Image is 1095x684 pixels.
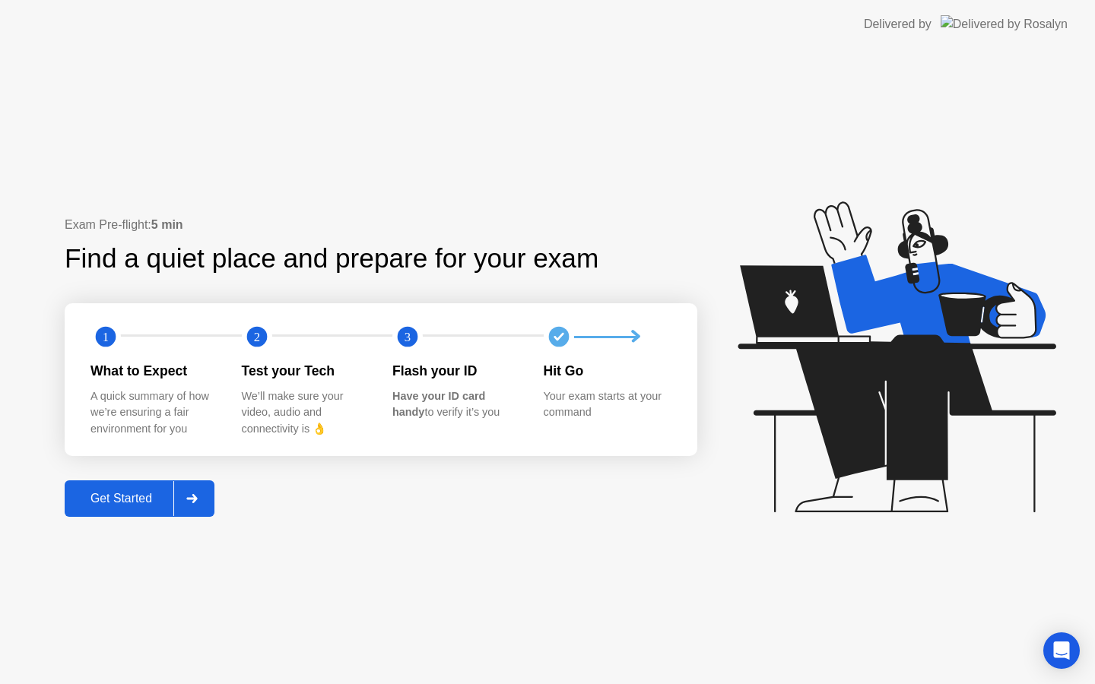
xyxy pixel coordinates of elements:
[242,388,369,438] div: We’ll make sure your video, audio and connectivity is 👌
[65,239,601,279] div: Find a quiet place and prepare for your exam
[544,388,671,421] div: Your exam starts at your command
[253,330,259,344] text: 2
[941,15,1068,33] img: Delivered by Rosalyn
[151,218,183,231] b: 5 min
[392,361,519,381] div: Flash your ID
[65,216,697,234] div: Exam Pre-flight:
[1043,632,1080,669] div: Open Intercom Messenger
[242,361,369,381] div: Test your Tech
[69,492,173,505] div: Get Started
[864,15,932,33] div: Delivered by
[90,361,217,381] div: What to Expect
[90,388,217,438] div: A quick summary of how we’re ensuring a fair environment for you
[392,390,485,419] b: Have your ID card handy
[544,361,671,381] div: Hit Go
[65,480,214,517] button: Get Started
[392,388,519,421] div: to verify it’s you
[103,330,109,344] text: 1
[405,330,411,344] text: 3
